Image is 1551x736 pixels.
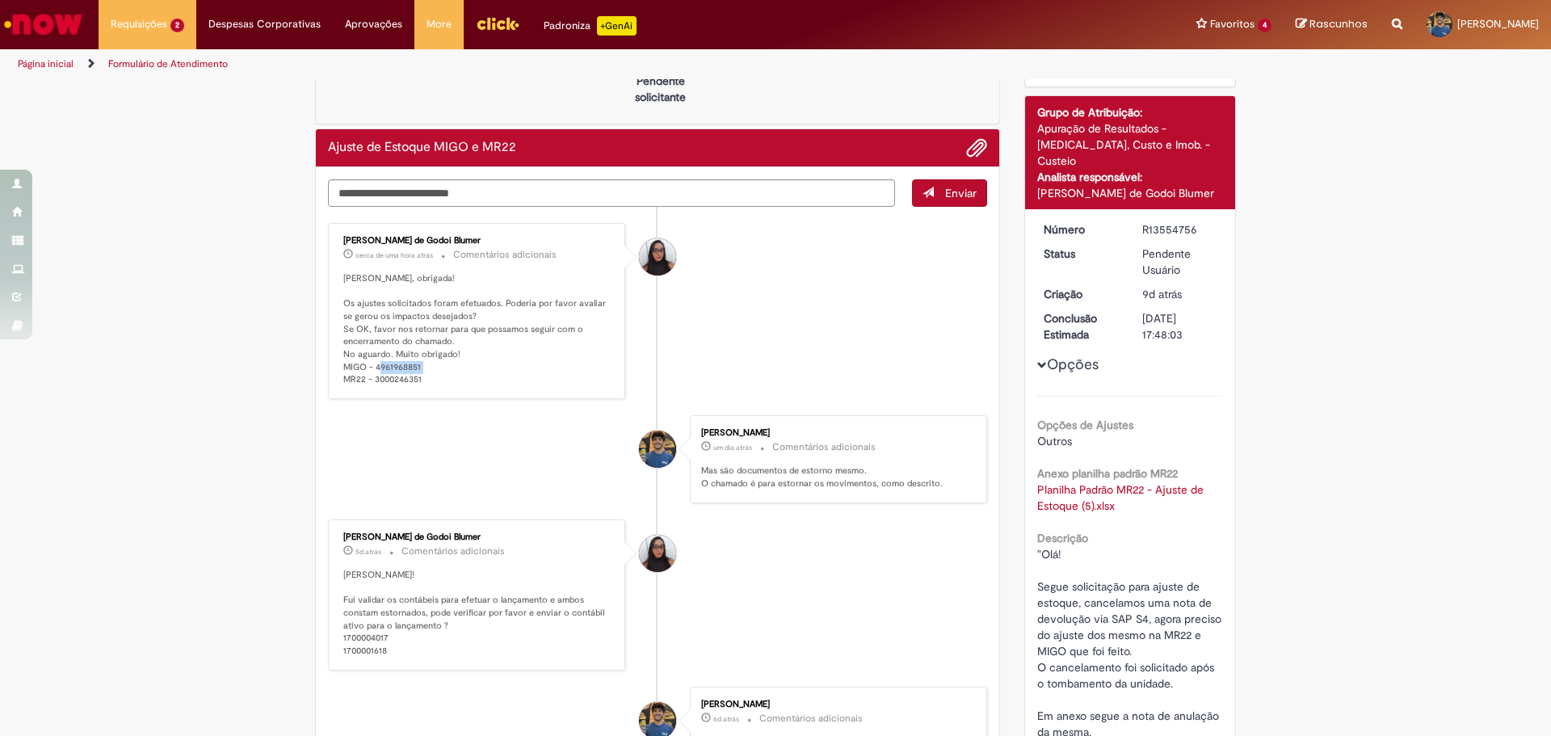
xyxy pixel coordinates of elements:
[1037,418,1133,432] b: Opções de Ajustes
[1037,169,1224,185] div: Analista responsável:
[1032,246,1131,262] dt: Status
[1032,310,1131,343] dt: Conclusão Estimada
[945,186,977,200] span: Enviar
[1296,17,1368,32] a: Rascunhos
[713,714,739,724] span: 6d atrás
[772,440,876,454] small: Comentários adicionais
[639,431,676,468] div: Gilson Pereira Moreira Junior
[1032,286,1131,302] dt: Criação
[343,532,612,542] div: [PERSON_NAME] de Godoi Blumer
[170,19,184,32] span: 2
[343,569,612,658] p: [PERSON_NAME]! Fui validar os contábeis para efetuar o lançamento e ambos constam estornados, pod...
[759,712,863,725] small: Comentários adicionais
[328,141,516,155] h2: Ajuste de Estoque MIGO e MR22 Histórico de tíquete
[208,16,321,32] span: Despesas Corporativas
[18,57,74,70] a: Página inicial
[713,443,752,452] time: 29/09/2025 10:16:22
[713,443,752,452] span: um dia atrás
[328,179,895,207] textarea: Digite sua mensagem aqui...
[1142,287,1182,301] time: 22/09/2025 11:50:04
[639,238,676,275] div: Maisa Franco De Godoi Blumer
[355,547,381,557] time: 26/09/2025 13:50:22
[544,16,637,36] div: Padroniza
[1037,531,1088,545] b: Descrição
[401,545,505,558] small: Comentários adicionais
[1309,16,1368,32] span: Rascunhos
[639,535,676,572] div: Maisa Franco De Godoi Blumer
[1037,466,1178,481] b: Anexo planilha padrão MR22
[476,11,519,36] img: click_logo_yellow_360x200.png
[343,236,612,246] div: [PERSON_NAME] de Godoi Blumer
[1142,221,1217,238] div: R13554756
[355,547,381,557] span: 5d atrás
[1457,17,1539,31] span: [PERSON_NAME]
[597,16,637,36] p: +GenAi
[1142,246,1217,278] div: Pendente Usuário
[1037,434,1072,448] span: Outros
[912,179,987,207] button: Enviar
[2,8,85,40] img: ServiceNow
[701,700,970,709] div: [PERSON_NAME]
[621,73,700,105] p: Pendente solicitante
[12,49,1022,79] ul: Trilhas de página
[355,250,433,260] span: cerca de uma hora atrás
[453,248,557,262] small: Comentários adicionais
[1210,16,1255,32] span: Favoritos
[1037,120,1224,169] div: Apuração de Resultados - [MEDICAL_DATA], Custo e Imob. - Custeio
[966,137,987,158] button: Adicionar anexos
[1037,482,1207,513] a: Download de Planilha Padrão MR22 - Ajuste de Estoque (5).xlsx
[1037,104,1224,120] div: Grupo de Atribuição:
[427,16,452,32] span: More
[701,428,970,438] div: [PERSON_NAME]
[108,57,228,70] a: Formulário de Atendimento
[1142,286,1217,302] div: 22/09/2025 11:50:04
[1258,19,1271,32] span: 4
[1142,310,1217,343] div: [DATE] 17:48:03
[343,272,612,386] p: [PERSON_NAME], obrigada! Os ajustes solicitados foram efetuados. Poderia por favor avaliar se ger...
[1037,185,1224,201] div: [PERSON_NAME] de Godoi Blumer
[345,16,402,32] span: Aprovações
[111,16,167,32] span: Requisições
[713,714,739,724] time: 24/09/2025 17:26:23
[1142,287,1182,301] span: 9d atrás
[701,465,970,490] p: Mas são documentos de estorno mesmo. O chamado é para estornar os movimentos, como descrito.
[1032,221,1131,238] dt: Número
